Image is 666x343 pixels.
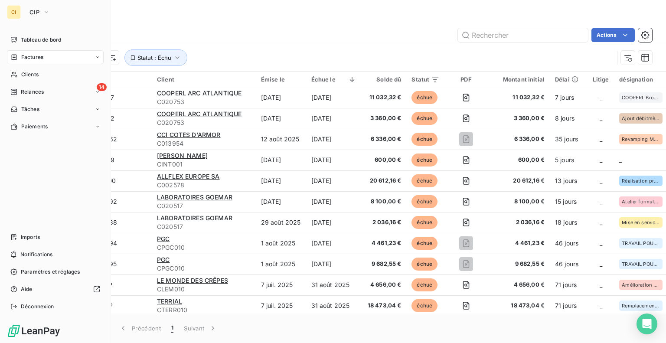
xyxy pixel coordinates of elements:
span: C020517 [157,202,251,210]
span: _ [600,219,602,226]
td: [DATE] [256,108,306,129]
span: Aide [21,285,33,293]
td: [DATE] [306,170,362,191]
span: CPGC010 [157,264,251,273]
span: 20 612,16 € [367,176,402,185]
td: [DATE] [306,129,362,150]
span: 600,00 € [493,156,545,164]
button: Statut : Échu [124,49,187,66]
span: TRAVAIL POUR SOCIETE PGC [622,241,660,246]
span: échue [411,195,437,208]
span: Remplacement kits pesage [622,303,660,308]
span: échue [411,278,437,291]
span: échue [411,133,437,146]
span: PGC [157,235,170,242]
button: Actions [591,28,635,42]
span: Clients [21,71,39,78]
span: C020517 [157,222,251,231]
span: 2 036,16 € [493,218,545,227]
span: Mise en service module ETIC [622,220,660,225]
span: _ [600,156,602,163]
td: 7 jours [550,87,588,108]
span: _ [600,302,602,309]
span: 9 682,55 € [493,260,545,268]
div: Solde dû [367,76,402,83]
span: Factures [21,53,43,61]
span: 3 360,00 € [367,114,402,123]
span: C013954 [157,139,251,148]
span: C020753 [157,98,251,106]
span: 14 [97,83,107,91]
span: LABORATOIRES GOEMAR [157,193,232,201]
span: _ [600,281,602,288]
span: [PERSON_NAME] [157,152,208,159]
span: 2 036,16 € [367,218,402,227]
button: 1 [166,319,179,337]
span: échue [411,154,437,167]
span: échue [411,216,437,229]
td: 46 jours [550,254,588,274]
span: COOPERL Brocéliande Lamballe cellule de cuisson 5 [622,95,660,100]
span: PGC [157,256,170,263]
span: échue [411,237,437,250]
td: 46 jours [550,233,588,254]
td: 29 août 2025 [256,212,306,233]
span: 8 100,00 € [367,197,402,206]
td: [DATE] [256,150,306,170]
td: 8 jours [550,108,588,129]
td: 1 août 2025 [256,254,306,274]
span: TERRIAL [157,297,182,305]
div: Délai [555,76,582,83]
td: [DATE] [256,170,306,191]
span: C002578 [157,181,251,189]
span: ALLFLEX EUROPE SA [157,173,220,180]
span: Ajout débitmètre vapeur [622,116,660,121]
span: 11 032,32 € [367,93,402,102]
span: _ [600,198,602,205]
span: Amélioration précision dosage [622,282,660,287]
span: échue [411,299,437,312]
input: Rechercher [458,28,588,42]
td: [DATE] [306,254,362,274]
button: Précédent [114,319,166,337]
span: COOPERL ARC ATLANTIQUE [157,110,242,118]
span: échue [411,91,437,104]
td: 13 jours [550,170,588,191]
td: [DATE] [306,191,362,212]
span: CINT001 [157,160,251,169]
img: Logo LeanPay [7,324,61,338]
span: _ [600,260,602,268]
span: C020753 [157,118,251,127]
span: _ [600,114,602,122]
span: TRAVAIL POUR SOCIETE PGC [622,261,660,267]
td: [DATE] [306,150,362,170]
span: COOPERL ARC ATLANTIQUE [157,89,242,97]
span: Paramètres et réglages [21,268,80,276]
span: 6 336,00 € [367,135,402,144]
span: Relances [21,88,44,96]
span: 4 656,00 € [367,281,402,289]
span: échue [411,258,437,271]
td: [DATE] [256,191,306,212]
td: [DATE] [256,87,306,108]
td: 71 jours [550,295,588,316]
td: 31 août 2025 [306,274,362,295]
td: 35 jours [550,129,588,150]
span: Revamping Monte charges [622,137,660,142]
span: Réalisation proto mono opérateur [622,178,660,183]
span: CTERR010 [157,306,251,314]
td: 7 juil. 2025 [256,274,306,295]
div: PDF [450,76,482,83]
td: 5 jours [550,150,588,170]
span: Statut : Échu [137,54,171,61]
span: Paiements [21,123,48,131]
td: 71 jours [550,274,588,295]
span: _ [619,156,622,163]
span: _ [600,239,602,247]
span: CPGC010 [157,243,251,252]
div: Client [157,76,251,83]
div: Litige [593,76,609,83]
button: Suivant [179,319,222,337]
span: 11 032,32 € [493,93,545,102]
div: désignation [619,76,663,83]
